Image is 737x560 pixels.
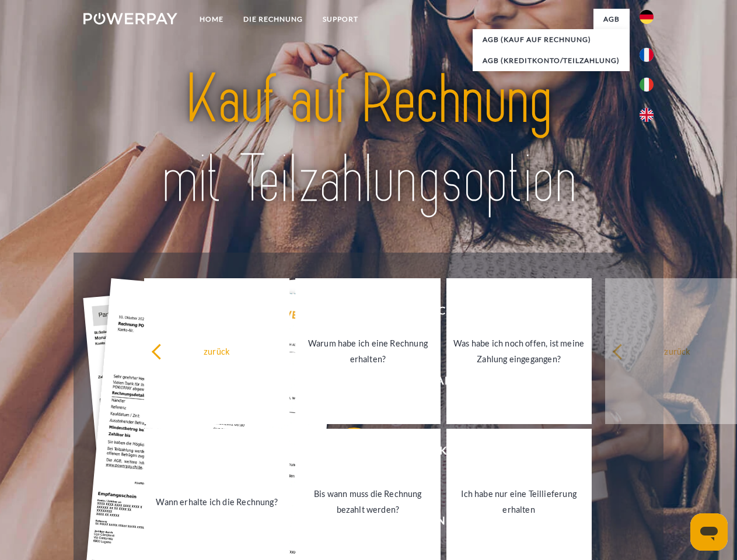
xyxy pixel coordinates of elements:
[453,335,585,367] div: Was habe ich noch offen, ist meine Zahlung eingegangen?
[151,494,282,509] div: Wann erhalte ich die Rechnung?
[473,29,630,50] a: AGB (Kauf auf Rechnung)
[640,108,654,122] img: en
[640,10,654,24] img: de
[593,9,630,30] a: agb
[453,486,585,517] div: Ich habe nur eine Teillieferung erhalten
[302,486,434,517] div: Bis wann muss die Rechnung bezahlt werden?
[233,9,313,30] a: DIE RECHNUNG
[690,513,728,551] iframe: Schaltfläche zum Öffnen des Messaging-Fensters
[640,78,654,92] img: it
[190,9,233,30] a: Home
[446,278,592,424] a: Was habe ich noch offen, ist meine Zahlung eingegangen?
[83,13,177,24] img: logo-powerpay-white.svg
[302,335,434,367] div: Warum habe ich eine Rechnung erhalten?
[313,9,368,30] a: SUPPORT
[640,48,654,62] img: fr
[151,343,282,359] div: zurück
[473,50,630,71] a: AGB (Kreditkonto/Teilzahlung)
[111,56,626,223] img: title-powerpay_de.svg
